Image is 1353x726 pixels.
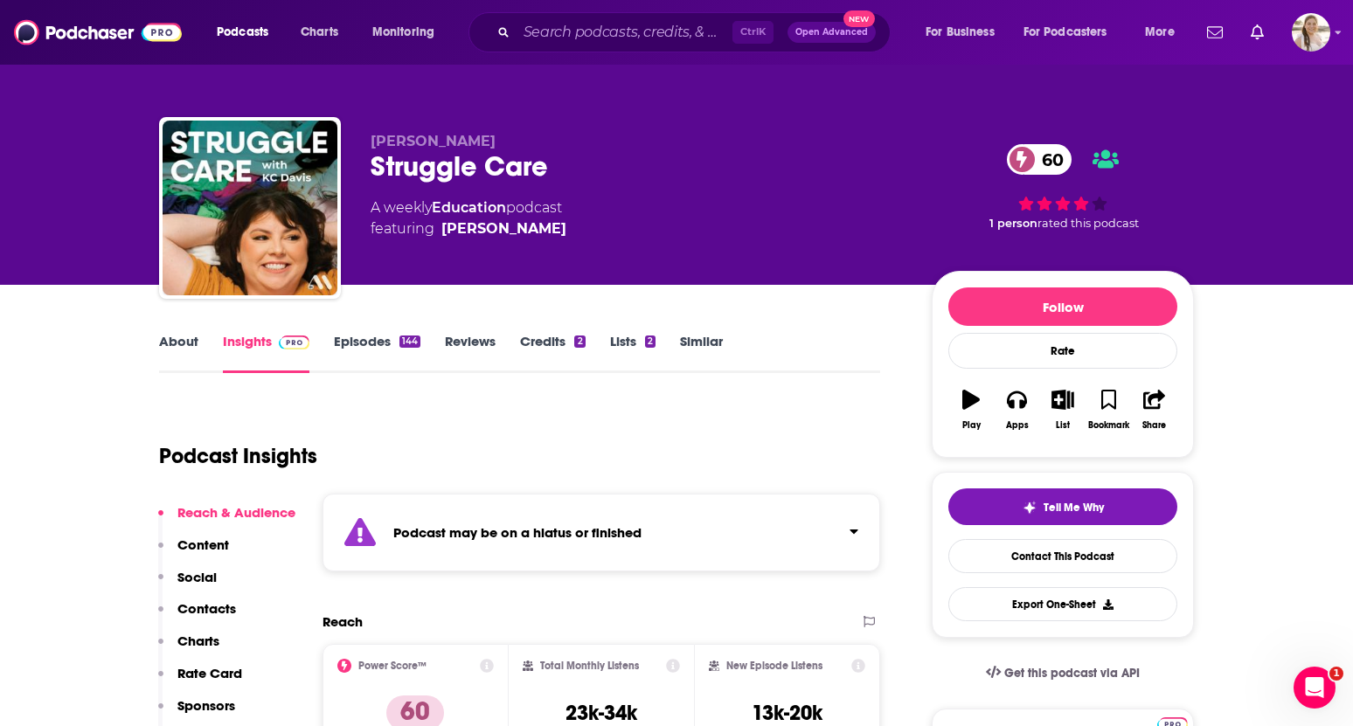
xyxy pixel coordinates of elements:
a: KC Davis [441,218,566,239]
section: Click to expand status details [323,494,880,571]
span: [PERSON_NAME] [371,133,496,149]
img: User Profile [1292,13,1330,52]
button: Rate Card [158,665,242,697]
h3: 13k-20k [752,700,822,726]
button: Export One-Sheet [948,587,1177,621]
div: 2 [645,335,656,348]
h2: Reach [323,613,363,630]
span: Podcasts [217,20,268,45]
a: Episodes144 [334,333,420,373]
a: Show notifications dropdown [1200,17,1230,47]
input: Search podcasts, credits, & more... [517,18,732,46]
p: Reach & Audience [177,504,295,521]
strong: Podcast may be on a hiatus or finished [393,524,642,541]
div: Play [962,420,981,431]
img: Struggle Care [163,121,337,295]
span: Ctrl K [732,21,774,44]
div: 60 1 personrated this podcast [932,133,1194,241]
a: Credits2 [520,333,585,373]
a: Show notifications dropdown [1244,17,1271,47]
p: Rate Card [177,665,242,681]
a: Lists2 [610,333,656,373]
button: Content [158,536,229,569]
h2: New Episode Listens [726,660,822,672]
a: Get this podcast via API [972,652,1154,695]
button: open menu [1012,18,1133,46]
a: Contact This Podcast [948,539,1177,573]
button: Follow [948,287,1177,326]
img: Podchaser Pro [279,335,309,349]
span: For Podcasters [1023,20,1107,45]
h3: 23k-34k [565,700,637,726]
button: Play [948,378,994,441]
div: Search podcasts, credits, & more... [485,12,907,52]
p: Social [177,569,217,585]
span: 1 [1329,667,1343,681]
button: List [1040,378,1086,441]
span: Logged in as acquavie [1292,13,1330,52]
h2: Total Monthly Listens [540,660,639,672]
a: Reviews [445,333,496,373]
div: 2 [574,335,585,348]
button: open menu [1133,18,1197,46]
button: open menu [913,18,1016,46]
p: Content [177,536,229,553]
a: Charts [289,18,349,46]
span: rated this podcast [1037,217,1139,230]
div: A weekly podcast [371,197,566,239]
button: open menu [360,18,457,46]
span: New [843,10,875,27]
a: InsightsPodchaser Pro [223,333,309,373]
div: 144 [399,335,420,348]
div: List [1056,420,1070,431]
button: tell me why sparkleTell Me Why [948,488,1177,525]
div: Share [1142,420,1166,431]
button: Bookmark [1086,378,1131,441]
img: Podchaser - Follow, Share and Rate Podcasts [14,16,182,49]
button: Charts [158,633,219,665]
p: Contacts [177,600,236,617]
div: Bookmark [1088,420,1129,431]
h1: Podcast Insights [159,443,317,469]
div: Apps [1006,420,1029,431]
button: Apps [994,378,1039,441]
button: Social [158,569,217,601]
h2: Power Score™ [358,660,427,672]
span: Open Advanced [795,28,868,37]
span: featuring [371,218,566,239]
button: Show profile menu [1292,13,1330,52]
span: For Business [926,20,995,45]
img: tell me why sparkle [1023,501,1037,515]
span: 60 [1024,144,1072,175]
a: About [159,333,198,373]
span: Tell Me Why [1044,501,1104,515]
span: Monitoring [372,20,434,45]
button: open menu [205,18,291,46]
a: 60 [1007,144,1072,175]
iframe: Intercom live chat [1294,667,1336,709]
a: Education [432,199,506,216]
button: Open AdvancedNew [788,22,876,43]
span: More [1145,20,1175,45]
a: Similar [680,333,723,373]
span: Get this podcast via API [1004,666,1140,681]
span: 1 person [989,217,1037,230]
p: Charts [177,633,219,649]
button: Share [1132,378,1177,441]
p: Sponsors [177,697,235,714]
button: Contacts [158,600,236,633]
button: Reach & Audience [158,504,295,536]
span: Charts [301,20,338,45]
div: Rate [948,333,1177,369]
